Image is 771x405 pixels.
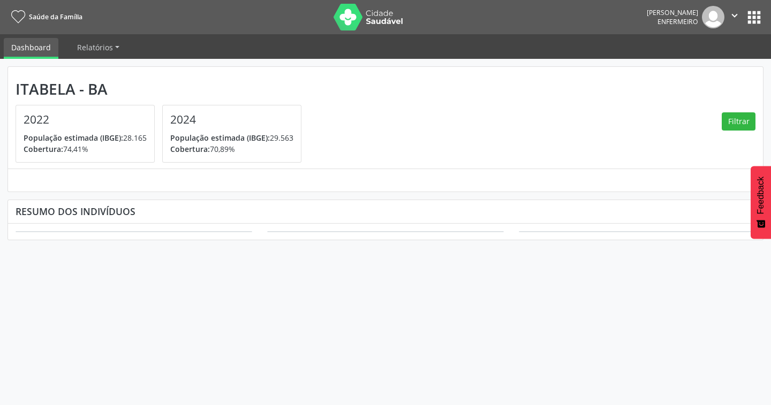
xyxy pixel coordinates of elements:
button: apps [745,8,764,27]
span: População estimada (IBGE): [170,133,270,143]
a: Saúde da Família [7,8,82,26]
span: Relatórios [77,42,113,52]
span: Cobertura: [170,144,210,154]
h4: 2024 [170,113,293,126]
span: População estimada (IBGE): [24,133,123,143]
span: Saúde da Família [29,12,82,21]
button: Feedback - Mostrar pesquisa [751,166,771,239]
button: Filtrar [722,112,755,131]
i:  [729,10,740,21]
div: Itabela - BA [16,80,309,98]
span: Enfermeiro [657,17,698,26]
img: img [702,6,724,28]
p: 28.165 [24,132,147,143]
span: Feedback [756,177,766,214]
p: 74,41% [24,143,147,155]
a: Dashboard [4,38,58,59]
span: Cobertura: [24,144,63,154]
div: Resumo dos indivíduos [16,205,755,217]
h4: 2022 [24,113,147,126]
a: Relatórios [70,38,127,57]
p: 29.563 [170,132,293,143]
div: [PERSON_NAME] [647,8,698,17]
button:  [724,6,745,28]
p: 70,89% [170,143,293,155]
